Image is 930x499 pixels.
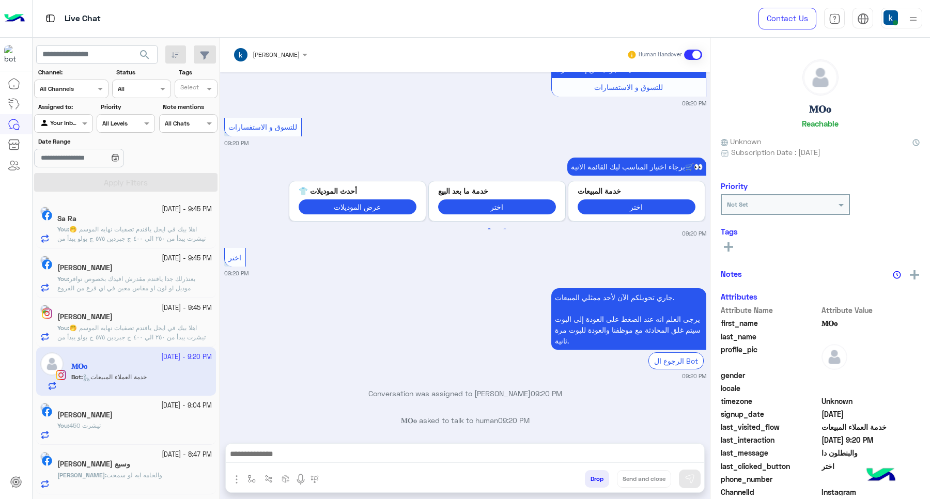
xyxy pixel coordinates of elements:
b: : [57,422,69,429]
span: للتسوق و الاستفسارات [594,83,663,91]
img: defaultAdmin.png [822,344,847,370]
span: null [822,383,920,394]
span: 09:20 PM [498,416,530,425]
small: 09:20 PM [224,269,249,277]
button: Trigger scenario [260,470,277,487]
small: 09:20 PM [224,139,249,147]
span: بعتذرلك جدا يافندم مقدرش افيدك بخصوص توافر موديل او لون او مقاس معين في اي فرع من الفروع نتشرف بز... [57,275,207,310]
img: add [910,270,919,279]
span: You [57,275,68,283]
img: picture [40,305,50,314]
p: 𝐌𝐎𝐨 asked to talk to human [224,415,706,426]
span: Attribute Name [721,305,819,316]
p: Live Chat [65,12,101,26]
b: : [57,324,69,332]
span: timezone [721,396,819,407]
img: tab [829,13,841,25]
button: اختر [438,199,556,214]
span: 2025-10-09T18:20:38.845Z [822,434,920,445]
img: picture [40,403,50,412]
h5: محمد فهمي وسيع [57,460,130,469]
label: Note mentions [163,102,216,112]
span: والخامه ايه لو سمحت [106,471,162,479]
img: notes [893,271,901,279]
span: Unknown [822,396,920,407]
span: last_name [721,331,819,342]
p: Conversation was assigned to [PERSON_NAME] [224,388,706,399]
img: send attachment [230,473,243,486]
span: search [138,49,151,61]
span: Attribute Value [822,305,920,316]
span: ChannelId [721,487,819,497]
button: Apply Filters [34,173,218,192]
img: select flow [247,475,256,483]
div: Select [179,83,199,95]
label: Priority [101,102,154,112]
h6: Attributes [721,292,757,301]
span: 2025-08-19T14:08:24.294Z [822,409,920,419]
h5: Mohamed Khamees [57,263,113,272]
button: عرض الموديلات [299,199,416,214]
button: اختر [578,199,695,214]
small: [DATE] - 8:47 PM [162,450,212,460]
h6: Priority [721,181,748,191]
button: create order [277,470,295,487]
span: اختر [822,461,920,472]
h5: Sa Ra [57,214,76,223]
span: last_message [721,447,819,458]
img: 713415422032625 [4,45,23,64]
small: [DATE] - 9:45 PM [162,303,212,313]
span: والبنطلون دا [822,447,920,458]
small: 09:20 PM [682,229,706,238]
img: Logo [4,8,25,29]
span: You [57,422,68,429]
p: 9/10/2025, 9:20 PM [551,288,706,350]
img: send voice note [295,473,307,486]
span: [PERSON_NAME] [57,471,105,479]
span: 𝐌𝐎𝐨 [822,318,920,329]
small: 09:20 PM [682,372,706,380]
small: [DATE] - 9:45 PM [162,205,212,214]
p: خدمة ما بعد البيع [438,185,556,196]
img: picture [40,256,50,265]
label: Assigned to: [38,102,91,112]
span: اهلا بيك في ايجل يافندم تصفيات نهايه الموسم 🤭 تيشرت يبدأ من ٢٥٠ الي ٤٠٠ ج جبردين ٥٧٥ ج بولو يبدأ ... [57,324,208,369]
small: Human Handover [639,51,682,59]
div: الرجوع ال Bot [648,352,704,369]
span: Unknown [721,136,761,147]
img: create order [282,475,290,483]
label: Date Range [38,137,154,146]
img: Facebook [42,210,52,221]
b: : [57,225,69,233]
label: Tags [179,68,216,77]
span: phone_number [721,474,819,485]
p: 9/10/2025, 9:20 PM [567,158,706,176]
img: Facebook [42,259,52,270]
button: Send and close [617,470,671,488]
label: Channel: [38,68,107,77]
label: Status [116,68,169,77]
span: You [57,225,68,233]
h6: Reachable [802,119,839,128]
p: خدمة المبيعات [578,185,695,196]
span: للتسوق و الاستفسارات [228,122,297,131]
img: Facebook [42,407,52,417]
img: make a call [311,475,319,484]
b: : [57,471,106,479]
span: null [822,474,920,485]
button: search [132,45,158,68]
span: خدمة العملاء المبيعات [822,422,920,432]
span: locale [721,383,819,394]
span: last_interaction [721,434,819,445]
img: hulul-logo.png [863,458,899,494]
img: profile [907,12,920,25]
button: Drop [585,470,609,488]
span: You [57,324,68,332]
img: userImage [884,10,898,25]
span: Subscription Date : [DATE] [731,147,820,158]
span: اختر [228,253,241,262]
span: last_clicked_button [721,461,819,472]
a: Contact Us [758,8,816,29]
small: [DATE] - 9:45 PM [162,254,212,263]
img: tab [857,13,869,25]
